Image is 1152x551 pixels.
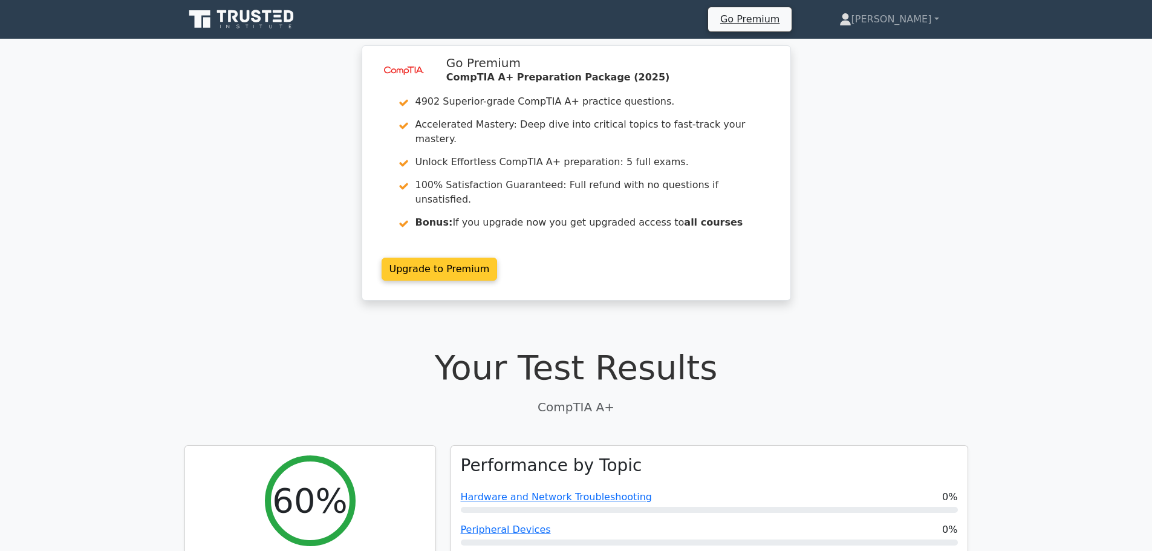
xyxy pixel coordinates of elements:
[713,11,787,27] a: Go Premium
[461,524,551,535] a: Peripheral Devices
[461,491,652,503] a: Hardware and Network Troubleshooting
[942,490,957,504] span: 0%
[184,398,968,416] p: CompTIA A+
[272,480,347,521] h2: 60%
[184,347,968,388] h1: Your Test Results
[461,455,642,476] h3: Performance by Topic
[942,523,957,537] span: 0%
[382,258,498,281] a: Upgrade to Premium
[810,7,968,31] a: [PERSON_NAME]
